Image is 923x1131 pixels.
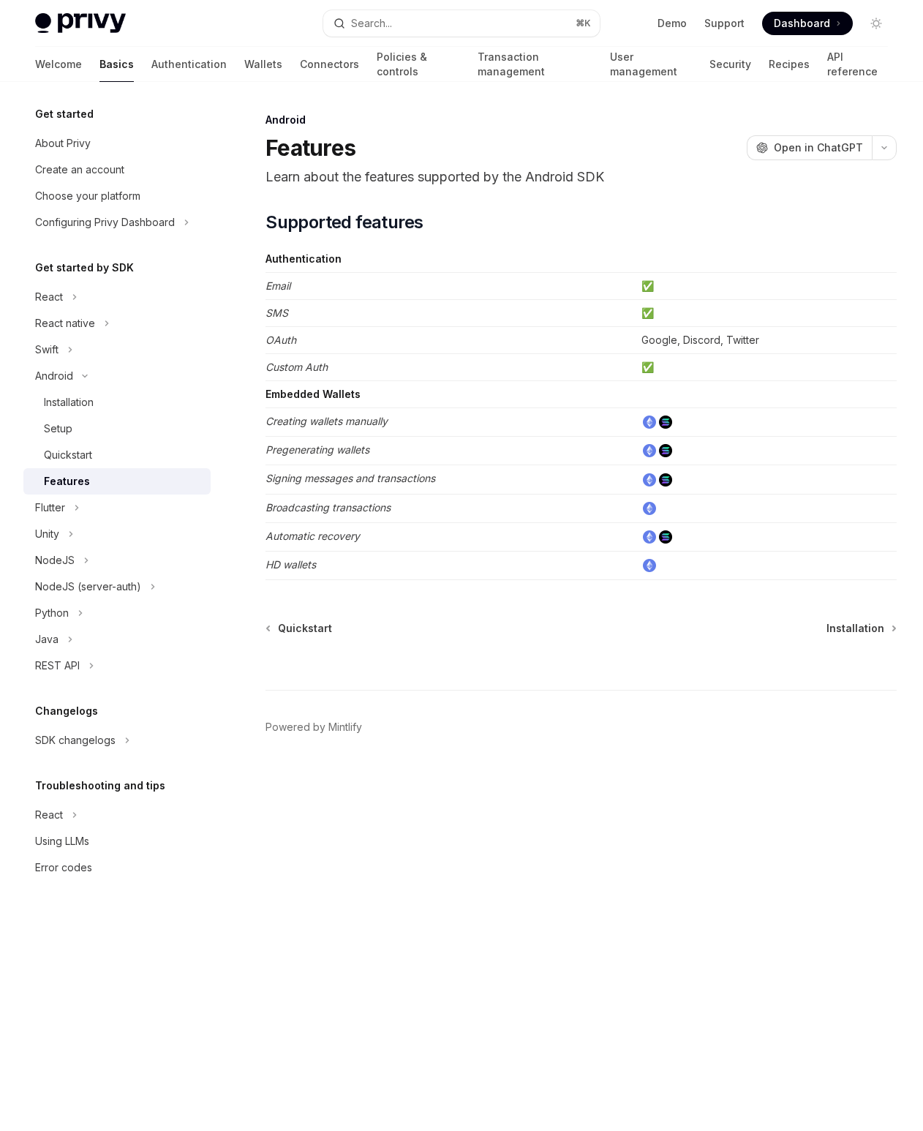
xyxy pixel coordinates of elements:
a: Support [704,16,745,31]
img: solana.png [659,416,672,429]
em: Custom Auth [265,361,328,373]
a: Recipes [769,47,810,82]
div: Java [35,631,59,648]
div: React native [35,315,95,332]
em: Signing messages and transactions [265,472,435,484]
a: Create an account [23,157,211,183]
div: Using LLMs [35,833,89,850]
img: ethereum.png [643,559,656,572]
a: Transaction management [478,47,592,82]
button: Open in ChatGPT [747,135,872,160]
a: Features [23,468,211,495]
em: OAuth [265,334,296,346]
td: ✅ [636,273,897,300]
div: Installation [44,394,94,411]
img: solana.png [659,530,672,544]
div: Error codes [35,859,92,876]
strong: Embedded Wallets [265,388,361,400]
div: Flutter [35,499,65,516]
div: Create an account [35,161,124,179]
div: About Privy [35,135,91,152]
div: Search... [351,15,392,32]
a: Quickstart [23,442,211,468]
span: Installation [826,621,884,636]
div: NodeJS (server-auth) [35,578,141,595]
td: Google, Discord, Twitter [636,327,897,354]
a: Choose your platform [23,183,211,209]
img: solana.png [659,444,672,457]
em: Automatic recovery [265,530,360,542]
td: ✅ [636,300,897,327]
img: ethereum.png [643,444,656,457]
a: User management [610,47,692,82]
div: REST API [35,657,80,675]
button: Toggle dark mode [864,12,888,35]
em: SMS [265,307,288,319]
h1: Features [265,135,355,161]
em: Broadcasting transactions [265,501,391,514]
span: Dashboard [774,16,830,31]
h5: Changelogs [35,702,98,720]
a: Quickstart [267,621,332,636]
em: Email [265,279,290,292]
img: ethereum.png [643,416,656,429]
img: ethereum.png [643,502,656,515]
h5: Troubleshooting and tips [35,777,165,794]
a: Setup [23,416,211,442]
div: Android [265,113,897,127]
a: Wallets [244,47,282,82]
div: Swift [35,341,59,358]
a: Policies & controls [377,47,460,82]
img: ethereum.png [643,473,656,486]
a: Security [709,47,751,82]
em: Creating wallets manually [265,415,388,427]
strong: Authentication [265,252,342,265]
a: Powered by Mintlify [265,720,362,734]
a: Installation [23,389,211,416]
div: Android [35,367,73,385]
a: Using LLMs [23,828,211,854]
img: solana.png [659,473,672,486]
button: Search...⌘K [323,10,600,37]
span: Supported features [265,211,423,234]
div: SDK changelogs [35,732,116,749]
p: Learn about the features supported by the Android SDK [265,167,897,187]
span: Quickstart [278,621,332,636]
a: Welcome [35,47,82,82]
a: API reference [827,47,888,82]
a: Connectors [300,47,359,82]
h5: Get started by SDK [35,259,134,277]
div: Features [44,473,90,490]
div: Choose your platform [35,187,140,205]
a: About Privy [23,130,211,157]
a: Error codes [23,854,211,881]
em: Pregenerating wallets [265,443,369,456]
span: ⌘ K [576,18,591,29]
div: NodeJS [35,552,75,569]
img: ethereum.png [643,530,656,544]
td: ✅ [636,354,897,381]
a: Dashboard [762,12,853,35]
a: Authentication [151,47,227,82]
div: Setup [44,420,72,437]
a: Basics [99,47,134,82]
div: Python [35,604,69,622]
a: Installation [826,621,895,636]
div: Unity [35,525,59,543]
img: light logo [35,13,126,34]
a: Demo [658,16,687,31]
div: React [35,806,63,824]
div: Quickstart [44,446,92,464]
div: Configuring Privy Dashboard [35,214,175,231]
h5: Get started [35,105,94,123]
span: Open in ChatGPT [774,140,863,155]
div: React [35,288,63,306]
em: HD wallets [265,558,316,571]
